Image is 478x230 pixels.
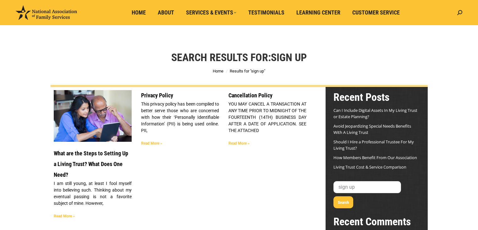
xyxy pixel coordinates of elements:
[171,50,307,64] h1: Search Results for:
[141,141,162,146] a: Read more about Privacy Policy
[228,141,250,146] a: Read more about Cancellation Policy
[230,69,265,73] span: Results for "sign up"
[54,214,75,218] a: Read more about What are the Steps to Setting Up a Living Trust? What Does One Need?
[127,7,150,19] a: Home
[271,51,307,64] span: sign up
[333,90,420,104] h2: Recent Posts
[333,139,414,151] a: Should I Hire a Professional Trustee For My Living Trust?
[333,215,420,228] h2: Recent Comments
[244,7,289,19] a: Testimonials
[333,196,353,208] button: Search
[54,90,132,142] a: What do I need to setup a Living Trust? Blog Image
[213,69,223,73] a: Home
[333,123,411,135] a: Avoid Jeopardizing Special Needs Benefits With A Living Trust
[228,92,272,99] a: Cancellation Policy
[53,90,132,142] img: What do I need to setup a Living Trust? Blog Image
[333,107,417,119] a: Can I Include Digital Assets In My Living Trust or Estate Planning?
[352,9,400,16] span: Customer Service
[333,155,417,160] a: How Members Benefit From Our Association
[16,5,77,20] img: National Association of Family Services
[248,9,284,16] span: Testimonials
[292,7,345,19] a: Learning Center
[348,7,404,19] a: Customer Service
[141,101,219,134] p: This privacy policy has been compiled to better serve those who are concerned with how their ‘Per...
[186,9,236,16] span: Services & Events
[296,9,340,16] span: Learning Center
[153,7,179,19] a: About
[333,164,406,170] a: Living Trust Cost & Service Comparison
[54,180,132,207] p: I am still young, at least I fool myself into believing such. Thinking about my eventual passing ...
[132,9,146,16] span: Home
[141,92,173,99] a: Privacy Policy
[228,101,306,134] p: YOU MAY CANCEL A TRANSACTION AT ANY TIME PRIOR TO MIDNIGHT OF THE FOURTEENTH (14TH) BUSINESS DAY ...
[54,150,128,178] a: What are the Steps to Setting Up a Living Trust? What Does One Need?
[158,9,174,16] span: About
